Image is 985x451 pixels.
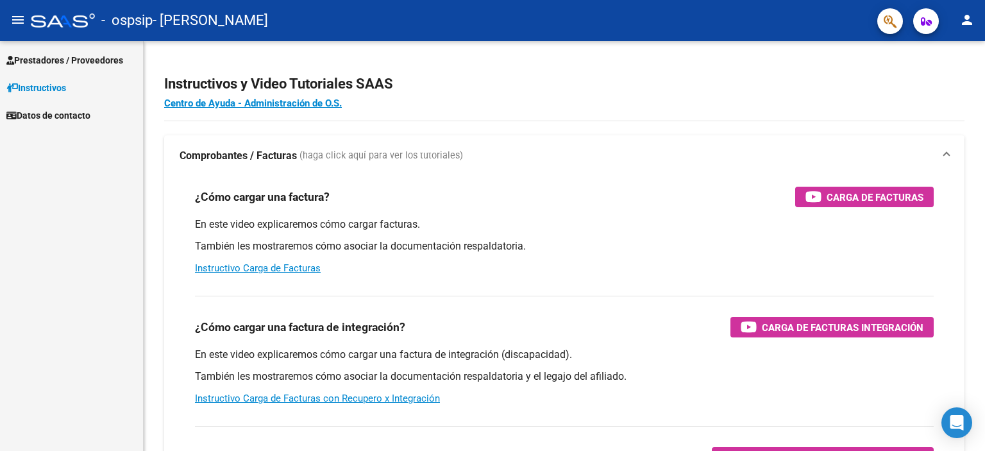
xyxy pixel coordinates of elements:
[195,262,321,274] a: Instructivo Carga de Facturas
[730,317,934,337] button: Carga de Facturas Integración
[195,370,934,384] p: También les mostraremos cómo asociar la documentación respaldatoria y el legajo del afiliado.
[164,135,964,176] mat-expansion-panel-header: Comprobantes / Facturas (haga click aquí para ver los tutoriales)
[6,108,90,123] span: Datos de contacto
[195,393,440,404] a: Instructivo Carga de Facturas con Recupero x Integración
[959,12,975,28] mat-icon: person
[195,348,934,362] p: En este video explicaremos cómo cargar una factura de integración (discapacidad).
[195,217,934,232] p: En este video explicaremos cómo cargar facturas.
[195,188,330,206] h3: ¿Cómo cargar una factura?
[6,81,66,95] span: Instructivos
[195,239,934,253] p: También les mostraremos cómo asociar la documentación respaldatoria.
[164,72,964,96] h2: Instructivos y Video Tutoriales SAAS
[180,149,297,163] strong: Comprobantes / Facturas
[795,187,934,207] button: Carga de Facturas
[101,6,153,35] span: - ospsip
[941,407,972,438] div: Open Intercom Messenger
[195,318,405,336] h3: ¿Cómo cargar una factura de integración?
[6,53,123,67] span: Prestadores / Proveedores
[153,6,268,35] span: - [PERSON_NAME]
[299,149,463,163] span: (haga click aquí para ver los tutoriales)
[827,189,923,205] span: Carga de Facturas
[10,12,26,28] mat-icon: menu
[164,98,342,109] a: Centro de Ayuda - Administración de O.S.
[762,319,923,336] span: Carga de Facturas Integración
